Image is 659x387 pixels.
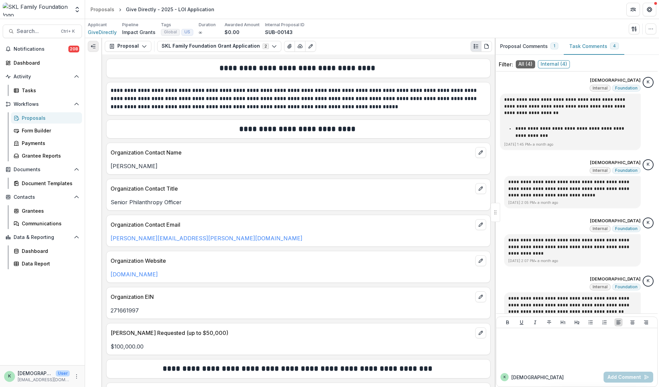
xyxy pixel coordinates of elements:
span: Internal [593,285,608,289]
button: edit [475,327,486,338]
p: Duration [199,22,216,28]
a: [PERSON_NAME][EMAIL_ADDRESS][PERSON_NAME][DOMAIN_NAME] [111,235,302,242]
p: Organization Website [111,257,473,265]
span: Internal [593,86,608,91]
p: [DATE] 1:45 PM • a month ago [504,142,637,147]
button: Open Workflows [3,99,82,110]
p: Senior Philanthropy Officer [111,198,486,206]
a: Document Templates [11,178,82,189]
span: Foundation [615,285,638,289]
span: Contacts [14,194,71,200]
a: Proposals [11,112,82,124]
div: Proposals [90,6,114,13]
button: Italicize [531,318,539,326]
p: [DEMOGRAPHIC_DATA] [511,374,564,381]
a: GiveDirectly [88,29,117,36]
button: PDF view [481,41,492,52]
button: Underline [517,318,526,326]
button: Proposal Comments [495,38,564,55]
button: Partners [626,3,640,16]
button: Add Comment [604,372,653,383]
div: Proposals [22,114,77,122]
button: edit [475,291,486,302]
a: Dashboard [11,245,82,257]
span: 1 [554,44,555,48]
div: kristen [8,374,11,378]
p: Awarded Amount [225,22,260,28]
div: kristen [647,162,649,167]
button: SKL Family Foundation Grant Application2 [157,41,281,52]
img: SKL Family Foundation logo [3,3,70,16]
div: Communications [22,220,77,227]
button: Notifications208 [3,44,82,54]
button: Proposal [105,41,151,52]
span: Foundation [615,226,638,231]
button: Heading 2 [573,318,581,326]
a: Communications [11,218,82,229]
p: [PERSON_NAME] [111,162,486,170]
div: Payments [22,140,77,147]
p: Internal Proposal ID [265,22,304,28]
div: kristen [647,221,649,225]
div: Document Templates [22,180,77,187]
button: Heading 1 [559,318,567,326]
p: [DATE] 2:05 PM • a month ago [508,200,637,205]
span: Internal [593,168,608,173]
a: Data Report [11,258,82,269]
p: Tags [161,22,171,28]
button: Plaintext view [471,41,481,52]
button: Task Comments [564,38,624,55]
p: [DEMOGRAPHIC_DATA] [590,217,641,224]
p: [EMAIL_ADDRESS][DOMAIN_NAME] [18,377,70,383]
button: Align Left [614,318,623,326]
p: Pipeline [122,22,138,28]
button: Bullet List [587,318,595,326]
button: edit [475,147,486,158]
button: Open entity switcher [72,3,82,16]
div: kristen [647,80,649,84]
div: Ctrl + K [60,28,76,35]
span: 4 [613,44,616,48]
p: User [56,370,70,376]
div: Dashboard [14,59,77,66]
a: [DOMAIN_NAME] [111,271,158,278]
p: $0.00 [225,29,240,36]
span: Documents [14,167,71,173]
p: Filter: [499,60,513,68]
button: Strike [545,318,553,326]
button: Get Help [643,3,656,16]
p: 271661997 [111,306,486,315]
div: kristen [647,279,649,283]
button: Bold [504,318,512,326]
button: More [72,372,81,381]
button: Open Documents [3,164,82,175]
button: Expand left [88,41,99,52]
p: [DEMOGRAPHIC_DATA] [18,370,53,377]
p: SUB-00143 [265,29,293,36]
div: Grantees [22,207,77,214]
a: Form Builder [11,125,82,136]
span: Foundation [615,168,638,173]
p: [DEMOGRAPHIC_DATA] [590,159,641,166]
a: Proposals [88,4,117,14]
button: Open Data & Reporting [3,232,82,243]
span: Notifications [14,46,68,52]
div: Dashboard [22,247,77,255]
button: Edit as form [305,41,316,52]
span: US [184,30,190,34]
button: edit [475,183,486,194]
div: Tasks [22,87,77,94]
button: Align Right [642,318,650,326]
p: Applicant [88,22,107,28]
span: Internal ( 4 ) [538,60,570,68]
p: [DEMOGRAPHIC_DATA] [590,77,641,84]
p: [DEMOGRAPHIC_DATA] [590,276,641,283]
span: 208 [68,46,79,52]
button: Search... [3,25,82,38]
p: Organization Contact Email [111,221,473,229]
a: Tasks [11,85,82,96]
button: Open Activity [3,71,82,82]
button: Open Contacts [3,192,82,203]
p: [DATE] 2:07 PM • a month ago [508,258,637,263]
a: Dashboard [3,57,82,68]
